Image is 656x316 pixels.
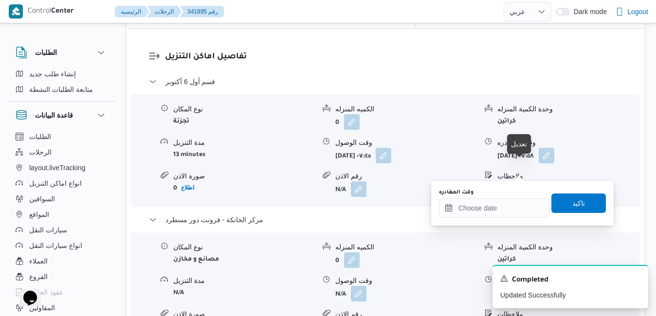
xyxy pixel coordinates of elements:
div: مدة التنزيل [173,138,315,148]
h3: قاعدة البيانات [35,109,73,121]
b: 0 [173,185,177,192]
button: قاعدة البيانات [16,109,107,121]
span: layout.liveTracking [29,162,85,174]
div: الكميه المنزله [335,104,477,114]
p: Updated Successfully [500,290,640,300]
b: Center [51,8,74,16]
button: اطلاع [177,182,198,193]
b: مصانع و مخازن [173,256,219,263]
span: الفروع [29,271,48,282]
span: انواع اماكن التنزيل [29,177,82,189]
span: المقاولين [29,302,55,314]
button: الرئيسيه [115,6,149,18]
div: Notification [500,274,640,286]
b: N/A [173,290,184,297]
button: Logout [612,2,652,21]
h3: تفاصيل اماكن التنزيل [165,51,622,64]
div: وحدة الكمية المنزله [497,242,639,252]
span: Completed [512,275,548,286]
span: قسم أول 6 أكتوبر [165,76,215,88]
div: الكميه المنزله [335,242,477,252]
b: كراتين [497,118,516,125]
div: مدة التنزيل [173,276,315,286]
div: تعديل [511,138,527,150]
b: اطلاع [181,184,194,191]
span: الطلبات [29,131,51,142]
b: N/A [335,187,346,193]
div: ملاحظات [497,171,639,181]
button: تاكيد [551,193,606,213]
div: نوع المكان [173,242,315,252]
div: وقت الوصول [335,276,477,286]
span: تاكيد [572,197,585,209]
span: العملاء [29,255,48,267]
div: رقم الاذن [335,171,477,181]
b: 0 [335,258,339,264]
button: متابعة الطلبات النشطة [12,82,111,97]
div: الطلبات [8,66,115,101]
button: المواقع [12,207,111,222]
h3: الطلبات [35,47,57,58]
div: نوع المكان [173,104,315,114]
button: layout.liveTracking [12,160,111,176]
span: مركز الخانكة - فرونت دور مسطرد [165,214,263,226]
b: 0 [335,120,339,126]
span: السواقين [29,193,55,205]
span: Dark mode [570,8,607,16]
button: انواع اماكن التنزيل [12,176,111,191]
b: [DATE] ٠٧:٥٨ [497,153,534,160]
span: Logout [627,6,648,18]
div: وحدة الكمية المنزله [497,104,639,114]
img: X8yXhbKr1z7QwAAAABJRU5ErkJggg== [9,4,23,18]
button: الرحلات [12,144,111,160]
span: الرحلات [29,146,52,158]
div: وقت الوصول [335,138,477,148]
button: الفروع [12,269,111,284]
span: المواقع [29,209,49,220]
button: الطلبات [16,47,107,58]
span: انواع سيارات النقل [29,240,82,251]
b: تجزئة [173,118,189,125]
span: عقود العملاء [29,286,63,298]
span: سيارات النقل [29,224,67,236]
iframe: chat widget [10,277,41,306]
button: الرحلات [147,6,182,18]
button: المقاولين [12,300,111,316]
div: وقت المغادره [497,138,639,148]
div: قسم أول 6 أكتوبر [131,94,639,207]
button: الطلبات [12,129,111,144]
b: [DATE] ٠٧:٤٥ [335,153,371,160]
button: انواع سيارات النقل [12,238,111,253]
button: قسم أول 6 أكتوبر [149,76,622,88]
button: مركز الخانكة - فرونت دور مسطرد [149,214,622,226]
button: عقود العملاء [12,284,111,300]
button: السواقين [12,191,111,207]
button: 341895 رقم [180,6,224,18]
input: Press the down key to open a popover containing a calendar. [439,198,549,218]
button: إنشاء طلب جديد [12,66,111,82]
label: وقت المغادره [439,189,474,196]
b: كراتين [497,256,516,263]
span: إنشاء طلب جديد [29,68,76,80]
div: صورة الاذن [173,171,315,181]
b: N/A [335,291,346,298]
b: 13 minutes [173,152,205,158]
button: سيارات النقل [12,222,111,238]
button: العملاء [12,253,111,269]
span: متابعة الطلبات النشطة [29,84,93,95]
